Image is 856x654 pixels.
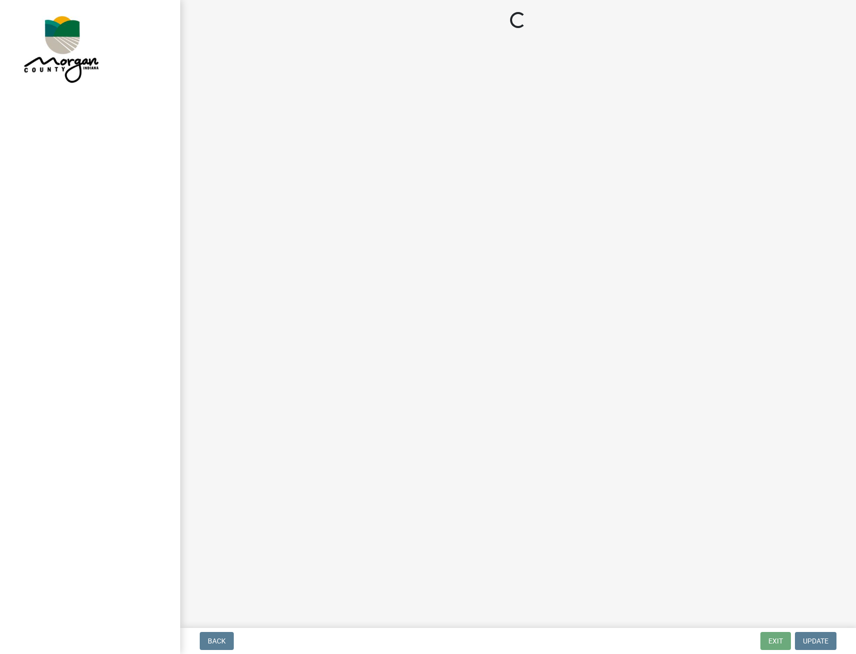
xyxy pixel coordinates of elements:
[200,632,234,650] button: Back
[760,632,791,650] button: Exit
[803,637,828,645] span: Update
[208,637,226,645] span: Back
[20,11,101,86] img: Morgan County, Indiana
[795,632,836,650] button: Update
